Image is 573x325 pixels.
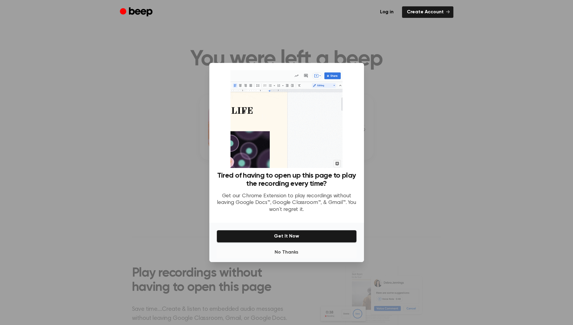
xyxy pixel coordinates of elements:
p: Get our Chrome Extension to play recordings without leaving Google Docs™, Google Classroom™, & Gm... [217,193,357,213]
a: Create Account [402,6,453,18]
a: Log in [375,6,398,18]
img: Beep extension in action [230,70,343,168]
a: Beep [120,6,154,18]
button: No Thanks [217,246,357,258]
button: Get It Now [217,230,357,243]
h3: Tired of having to open up this page to play the recording every time? [217,172,357,188]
